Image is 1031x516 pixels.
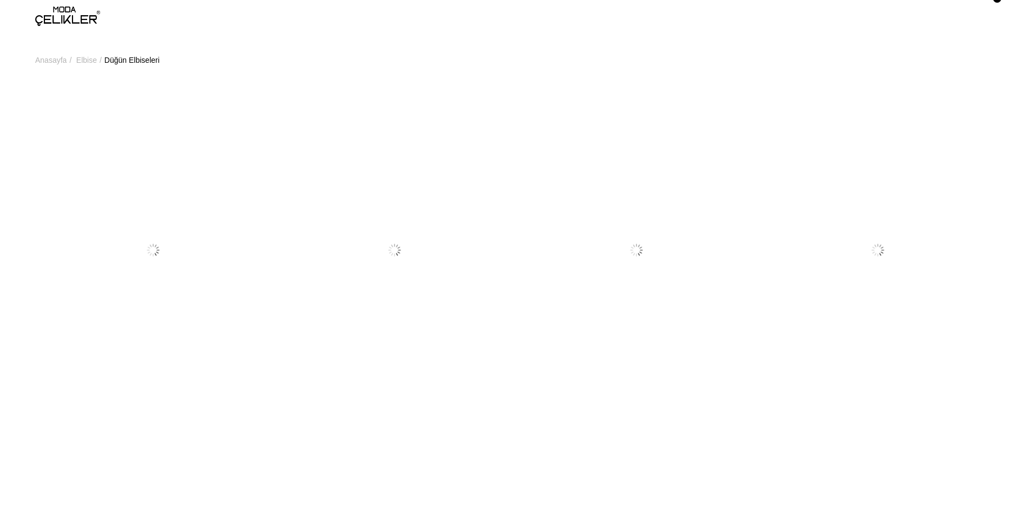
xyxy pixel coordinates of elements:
[867,239,889,261] img: Askılı Göğüs Büzgülü Belden Oturtmalı Sayden Mavi Kadın Elbise 25Y528
[76,32,97,88] a: Elbise
[384,239,405,261] img: Askılı Göğüs Büzgülü Belden Oturtmalı Sayden Pembe Kadın Elbise 25Y528
[142,239,164,261] img: Askılı Çiçek Aksesuarlı Vestli Siyah Kadın Elbise 25Y532
[76,32,104,88] li: >
[35,6,100,26] img: logo
[35,32,67,88] a: Anasayfa
[104,32,160,88] a: Düğün Elbiseleri
[626,239,647,261] img: Askılı Göğüs Büzgülü Belden Oturtmalı Sayden Siyah Kadın Elbise 25Y528
[35,32,74,88] li: >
